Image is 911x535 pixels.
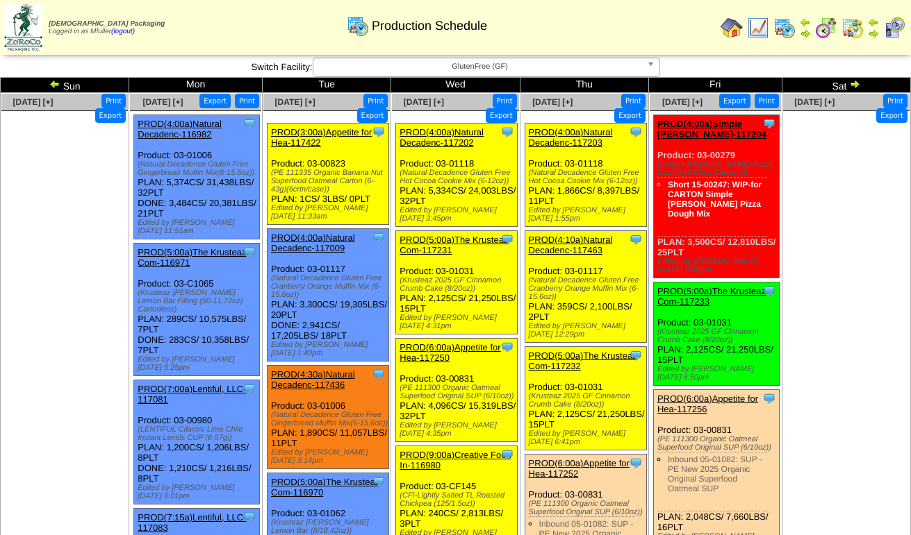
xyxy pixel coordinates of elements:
a: [DATE] [+] [275,97,315,107]
span: Production Schedule [372,19,487,33]
img: Tooltip [500,232,514,246]
a: [DATE] [+] [662,97,703,107]
a: PROD(7:00a)Lentiful, LLC-117081 [138,384,246,405]
a: PROD(5:00a)The Krusteaz Com-116970 [271,477,379,498]
img: Tooltip [500,448,514,461]
div: Edited by [PERSON_NAME] [DATE] 4:31pm [400,314,517,330]
a: PROD(6:00a)Appetite for Hea-117252 [529,458,630,479]
td: Tue [263,78,391,93]
a: PROD(6:00a)Appetite for Hea-117256 [657,393,758,414]
a: PROD(4:00a)Natural Decadenc-117202 [400,127,484,148]
button: Print [755,94,779,108]
td: Thu [520,78,648,93]
div: Product: 03-01118 PLAN: 5,334CS / 24,003LBS / 32PLT [396,124,518,227]
div: Edited by [PERSON_NAME] [DATE] 1:55pm [529,206,646,223]
div: Product: 03-00980 PLAN: 1,200CS / 1,206LBS / 8PLT DONE: 1,210CS / 1,216LBS / 8PLT [134,380,260,504]
a: [DATE] [+] [142,97,183,107]
a: PROD(4:00a)Simple [PERSON_NAME]-117204 [657,119,766,139]
a: [DATE] [+] [532,97,573,107]
a: (logout) [111,28,135,35]
button: Export [357,108,388,123]
div: Edited by [PERSON_NAME] [DATE] 11:51am [138,219,259,235]
button: Export [876,108,908,123]
div: (Krusteaz 2025 GF Cinnamon Crumb Cake (8/20oz)) [657,328,779,344]
span: [DATE] [+] [404,97,444,107]
div: (Natural Decadence Gluten Free Cranberry Orange Muffin Mix (6-15.6oz)) [529,276,646,301]
img: home.gif [721,17,743,39]
a: PROD(9:00a)Creative Food In-116980 [400,450,511,470]
td: Wed [391,78,520,93]
a: PROD(5:00a)The Krusteaz Com-117231 [400,235,508,255]
div: Product: 03-01006 PLAN: 5,374CS / 31,438LBS / 32PLT DONE: 3,484CS / 20,381LBS / 21PLT [134,115,260,239]
button: Print [493,94,517,108]
img: Tooltip [243,245,256,259]
a: Inbound 05-01082: SUP - PE New 2025 Organic Original Superfood Oatmeal SUP [668,455,762,493]
img: Tooltip [500,125,514,139]
div: Edited by [PERSON_NAME] [DATE] 5:25pm [138,355,259,372]
div: (Simple [PERSON_NAME] Pizza Dough (6/9.8oz Cartons)) [657,160,779,177]
button: Export [486,108,517,123]
td: Mon [129,78,263,93]
div: (Krusteaz 2025 GF Cinnamon Crumb Cake (8/20oz)) [400,276,517,293]
div: (Krusteaz 2025 GF Cinnamon Crumb Cake (8/20oz)) [529,392,646,409]
div: Product: 03-01006 PLAN: 1,890CS / 11,057LBS / 11PLT [268,366,389,469]
div: Edited by [PERSON_NAME] [DATE] 6:01pm [138,484,259,500]
button: Print [101,94,126,108]
div: Product: 03-00823 PLAN: 1CS / 3LBS / 0PLT [268,124,389,225]
a: [DATE] [+] [13,97,54,107]
img: Tooltip [372,125,386,139]
div: Edited by [PERSON_NAME] [DATE] 3:45pm [400,206,517,223]
div: (PE 111335 Organic Banana Nut Superfood Oatmeal Carton (6-43g)(6crtn/case)) [271,169,388,194]
div: Edited by [PERSON_NAME] [DATE] 4:35pm [400,421,517,438]
img: calendarprod.gif [773,17,796,39]
img: arrowright.gif [800,28,811,39]
div: Product: 03-C1065 PLAN: 289CS / 10,575LBS / 7PLT DONE: 283CS / 10,358LBS / 7PLT [134,244,260,376]
div: (Natural Decadence Gluten Free Cranberry Orange Muffin Mix (6-15.6oz)) [271,274,388,299]
div: (Natural Decadence Gluten Free Hot Cocoa Cookie Mix (6-12oz)) [400,169,517,185]
a: PROD(7:15a)Lentiful, LLC-117083 [138,512,246,533]
div: Edited by [PERSON_NAME] [DATE] 6:50pm [657,257,779,274]
td: Fri [648,78,782,93]
img: Tooltip [500,340,514,354]
img: Tooltip [762,391,776,405]
img: Tooltip [629,125,643,139]
img: Tooltip [629,456,643,470]
a: PROD(4:00a)Natural Decadenc-116982 [138,119,222,139]
div: Product: 03-00831 PLAN: 4,096CS / 15,319LBS / 32PLT [396,339,518,442]
div: (PE 111300 Organic Oatmeal Superfood Original SUP (6/10oz)) [657,435,779,452]
div: Edited by [PERSON_NAME] [DATE] 6:50pm [657,365,779,382]
div: Product: 03-01031 PLAN: 2,125CS / 21,250LBS / 15PLT [525,347,646,450]
div: Product: 03-01117 PLAN: 359CS / 2,100LBS / 2PLT [525,231,646,343]
img: arrowright.gif [849,78,860,90]
button: Export [95,108,126,123]
img: Tooltip [762,117,776,130]
div: (Natural Decadence Gluten Free Gingerbread Muffin Mix(6-15.6oz)) [138,160,259,177]
img: arrowleft.gif [800,17,811,28]
a: [DATE] [+] [794,97,835,107]
div: (Krusteaz [PERSON_NAME] Lemon Bar Filling (50-11.72oz) Cartonless) [138,289,259,314]
img: Tooltip [762,284,776,298]
img: line_graph.gif [747,17,769,39]
div: (LENTIFUL Cilantro Lime Chile Instant Lentils CUP (8-57g)) [138,425,259,442]
a: PROD(5:00a)The Krusteaz Com-117233 [657,286,766,307]
span: GlutenFree (GF) [319,58,641,75]
img: Tooltip [372,475,386,489]
div: (PE 111300 Organic Oatmeal Superfood Original SUP (6/10oz)) [529,500,646,516]
div: Edited by [PERSON_NAME] [DATE] 11:33am [271,204,388,221]
div: Product: 03-01031 PLAN: 2,125CS / 21,250LBS / 15PLT [653,282,779,386]
div: (Natural Decadence Gluten Free Hot Cocoa Cookie Mix (6-12oz)) [529,169,646,185]
img: arrowleft.gif [868,17,879,28]
a: PROD(4:30a)Natural Decadenc-117436 [271,369,355,390]
img: Tooltip [243,382,256,396]
img: Tooltip [629,348,643,362]
div: (Krusteaz [PERSON_NAME] Lemon Bar (8/18.42oz)) [271,518,388,535]
img: calendarcustomer.gif [883,17,905,39]
img: calendarprod.gif [347,15,369,37]
div: Product: 03-00279 PLAN: 3,500CS / 12,810LBS / 25PLT [653,115,779,278]
img: zoroco-logo-small.webp [4,4,42,51]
